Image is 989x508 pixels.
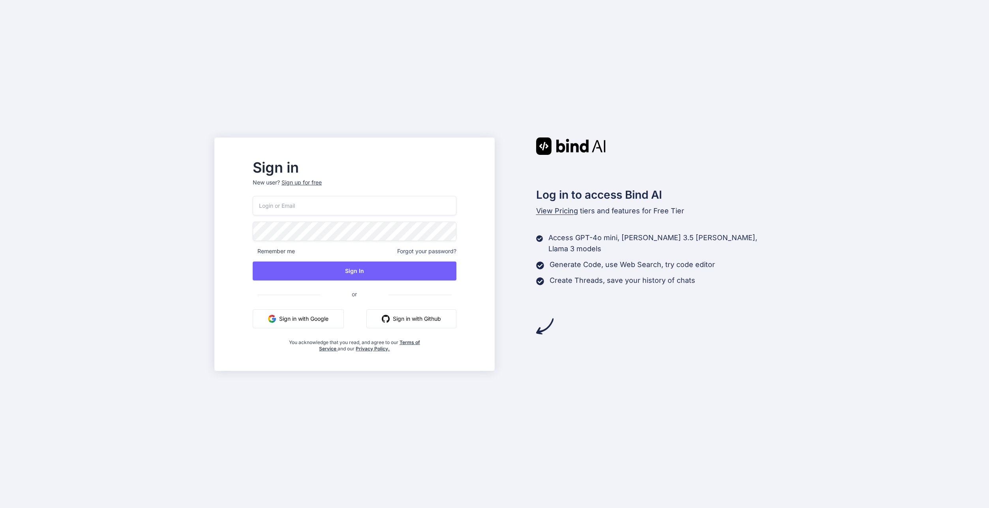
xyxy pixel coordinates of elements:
p: New user? [253,179,456,196]
p: Access GPT-4o mini, [PERSON_NAME] 3.5 [PERSON_NAME], Llama 3 models [548,232,775,254]
h2: Sign in [253,161,456,174]
button: Sign in with Github [366,309,456,328]
p: tiers and features for Free Tier [536,205,775,216]
div: Sign up for free [281,179,322,186]
span: View Pricing [536,207,578,215]
a: Privacy Policy. [356,346,390,352]
h2: Log in to access Bind AI [536,186,775,203]
img: github [382,315,390,323]
img: Bind AI logo [536,137,606,155]
button: Sign in with Google [253,309,344,328]
span: Forgot your password? [397,247,456,255]
a: Terms of Service [319,339,420,352]
p: Generate Code, use Web Search, try code editor [550,259,715,270]
img: arrow [536,318,554,335]
span: or [320,284,388,304]
button: Sign In [253,262,456,280]
p: Create Threads, save your history of chats [550,275,695,286]
span: Remember me [253,247,295,255]
div: You acknowledge that you read, and agree to our and our [287,335,422,352]
img: google [268,315,276,323]
input: Login or Email [253,196,456,215]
